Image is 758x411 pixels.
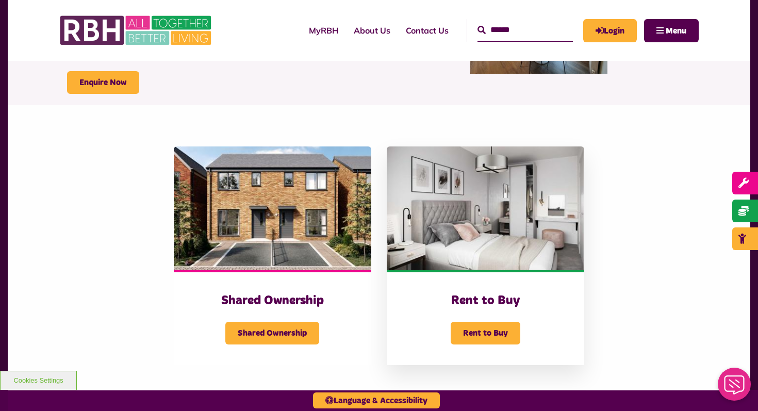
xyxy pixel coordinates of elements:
a: About Us [346,17,398,44]
span: Rent to Buy [451,322,520,344]
img: RBH [59,10,214,51]
a: Rent to Buy Rent to Buy [387,146,584,365]
button: Language & Accessibility [313,392,440,408]
span: Shared Ownership [225,322,319,344]
span: Menu [666,27,686,35]
a: Contact Us [398,17,456,44]
a: Enquire Now [67,71,139,94]
img: Cottons Resized [174,146,371,270]
input: Search [477,19,573,41]
a: MyRBH [583,19,637,42]
h3: Rent to Buy [407,293,564,309]
h3: Shared Ownership [194,293,351,309]
a: MyRBH [301,17,346,44]
a: Shared Ownership Shared Ownership [174,146,371,365]
img: Bedroom Cottons [387,146,584,270]
button: Navigation [644,19,699,42]
iframe: Netcall Web Assistant for live chat [712,365,758,411]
